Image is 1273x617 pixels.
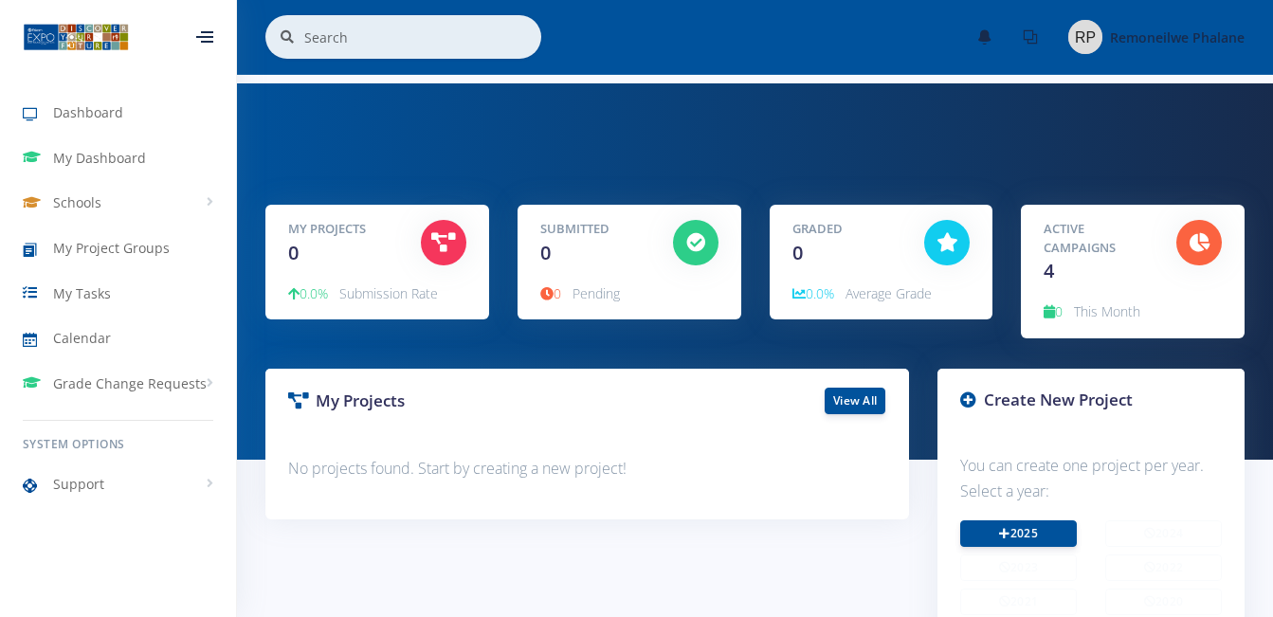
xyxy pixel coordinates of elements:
span: My Dashboard [53,148,146,168]
img: Image placeholder [1068,20,1102,54]
span: Schools [53,192,101,212]
button: 2024 [1105,520,1222,547]
span: This Month [1074,302,1140,320]
h5: My Projects [288,220,392,239]
span: 0.0% [288,284,328,302]
a: 2025 [960,520,1077,547]
h3: Create New Project [960,388,1222,412]
span: Pending [573,284,620,302]
h3: My Projects [288,389,573,413]
span: My Project Groups [53,238,170,258]
span: 0 [540,240,551,265]
span: 0 [1044,302,1063,320]
input: Search [304,15,541,59]
span: 4 [1044,258,1054,283]
span: 0 [288,240,299,265]
h5: Submitted [540,220,645,239]
span: My Tasks [53,283,111,303]
span: Calendar [53,328,111,348]
p: No projects found. Start by creating a new project! [288,456,886,481]
button: 2022 [1105,554,1222,581]
h6: System Options [23,436,213,453]
p: You can create one project per year. Select a year: [960,453,1222,504]
span: Dashboard [53,102,123,122]
span: 0 [792,240,803,265]
span: Average Grade [846,284,932,302]
span: 0 [540,284,561,302]
button: 2023 [960,554,1077,581]
span: Support [53,474,104,494]
span: 0.0% [792,284,834,302]
span: Remoneilwe Phalane [1110,28,1245,46]
h5: Graded [792,220,897,239]
button: 2021 [960,589,1077,615]
span: Submission Rate [339,284,438,302]
span: Grade Change Requests [53,373,207,393]
img: ... [23,22,129,52]
a: View All [825,388,885,414]
h5: Active Campaigns [1044,220,1148,257]
button: 2020 [1105,589,1222,615]
a: Image placeholder Remoneilwe Phalane [1053,16,1245,58]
